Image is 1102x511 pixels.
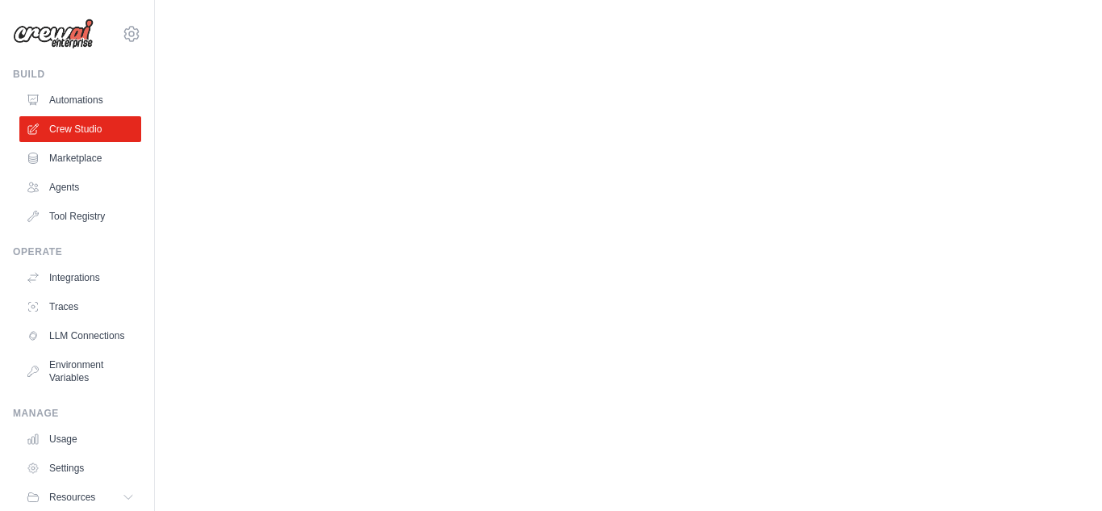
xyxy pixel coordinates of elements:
[19,87,141,113] a: Automations
[19,145,141,171] a: Marketplace
[19,455,141,481] a: Settings
[19,484,141,510] button: Resources
[19,294,141,320] a: Traces
[13,245,141,258] div: Operate
[19,352,141,391] a: Environment Variables
[19,265,141,291] a: Integrations
[19,203,141,229] a: Tool Registry
[19,323,141,349] a: LLM Connections
[19,426,141,452] a: Usage
[19,116,141,142] a: Crew Studio
[49,491,95,504] span: Resources
[13,407,141,420] div: Manage
[13,68,141,81] div: Build
[13,19,94,49] img: Logo
[19,174,141,200] a: Agents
